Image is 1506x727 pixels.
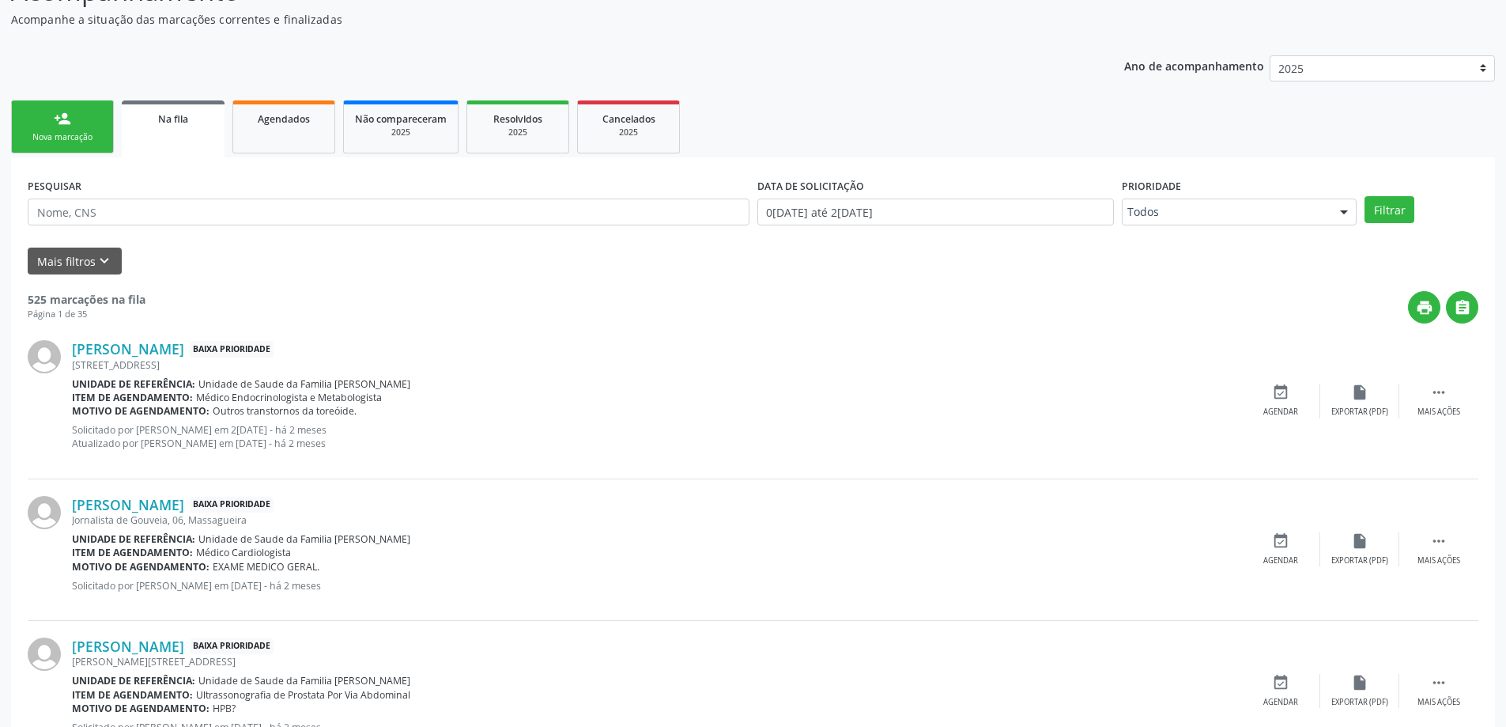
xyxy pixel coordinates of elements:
[158,112,188,126] span: Na fila
[1272,384,1289,401] i: event_available
[28,292,145,307] strong: 525 marcações na fila
[757,174,864,199] label: DATA DE SOLICITAÇÃO
[493,112,542,126] span: Resolvidos
[1124,55,1264,75] p: Ano de acompanhamento
[72,655,1241,668] div: [PERSON_NAME][STREET_ADDRESS]
[1351,384,1368,401] i: insert_drive_file
[190,341,274,358] span: Baixa Prioridade
[1127,204,1324,220] span: Todos
[355,127,447,138] div: 2025
[1272,674,1289,691] i: event_available
[1430,674,1447,691] i: 
[1446,291,1478,324] button: 
[213,560,319,574] span: EXAME MEDICO GERAL.
[1416,299,1433,316] i: print
[72,532,195,546] b: Unidade de referência:
[1417,697,1460,708] div: Mais ações
[258,112,310,126] span: Agendados
[196,688,410,702] span: Ultrassonografia de Prostata Por Via Abdominal
[72,496,184,513] a: [PERSON_NAME]
[28,199,749,225] input: Nome, CNS
[196,391,382,404] span: Médico Endocrinologista e Metabologista
[72,560,209,574] b: Motivo de agendamento:
[1331,697,1388,708] div: Exportar (PDF)
[1430,532,1447,550] i: 
[478,127,557,138] div: 2025
[757,199,1114,225] input: Selecione um intervalo
[28,340,61,373] img: img
[213,404,357,418] span: Outros transtornos da toreóide.
[72,423,1241,450] p: Solicitado por [PERSON_NAME] em 2[DATE] - há 2 meses Atualizado por [PERSON_NAME] em [DATE] - há ...
[72,377,195,391] b: Unidade de referência:
[72,358,1241,372] div: [STREET_ADDRESS]
[1122,174,1181,199] label: Prioridade
[72,391,193,404] b: Item de agendamento:
[28,248,122,275] button: Mais filtroskeyboard_arrow_down
[190,638,274,655] span: Baixa Prioridade
[190,497,274,513] span: Baixa Prioridade
[198,377,410,391] span: Unidade de Saude da Familia [PERSON_NAME]
[1331,407,1388,418] div: Exportar (PDF)
[72,546,193,559] b: Item de agendamento:
[72,579,1241,593] p: Solicitado por [PERSON_NAME] em [DATE] - há 2 meses
[72,688,193,702] b: Item de agendamento:
[1417,407,1460,418] div: Mais ações
[28,308,145,321] div: Página 1 de 35
[1364,196,1414,223] button: Filtrar
[1263,407,1298,418] div: Agendar
[28,496,61,529] img: img
[1331,555,1388,566] div: Exportar (PDF)
[198,674,410,687] span: Unidade de Saude da Familia [PERSON_NAME]
[28,174,81,199] label: PESQUISAR
[72,340,184,358] a: [PERSON_NAME]
[355,112,447,126] span: Não compareceram
[23,131,102,143] div: Nova marcação
[72,674,195,687] b: Unidade de referência:
[213,702,236,715] span: HPB?
[54,110,71,127] div: person_add
[72,702,209,715] b: Motivo de agendamento:
[1263,555,1298,566] div: Agendar
[96,252,113,270] i: keyboard_arrow_down
[1454,299,1471,316] i: 
[72,404,209,418] b: Motivo de agendamento:
[28,638,61,671] img: img
[589,127,668,138] div: 2025
[11,11,1050,28] p: Acompanhe a situação das marcações correntes e finalizadas
[602,112,655,126] span: Cancelados
[196,546,291,559] span: Médico Cardiologista
[198,532,410,546] span: Unidade de Saude da Familia [PERSON_NAME]
[1263,697,1298,708] div: Agendar
[1430,384,1447,401] i: 
[1272,532,1289,550] i: event_available
[1351,532,1368,550] i: insert_drive_file
[72,638,184,655] a: [PERSON_NAME]
[72,513,1241,527] div: Jornalista de Gouveia, 06, Massagueira
[1351,674,1368,691] i: insert_drive_file
[1417,555,1460,566] div: Mais ações
[1408,291,1440,324] button: print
